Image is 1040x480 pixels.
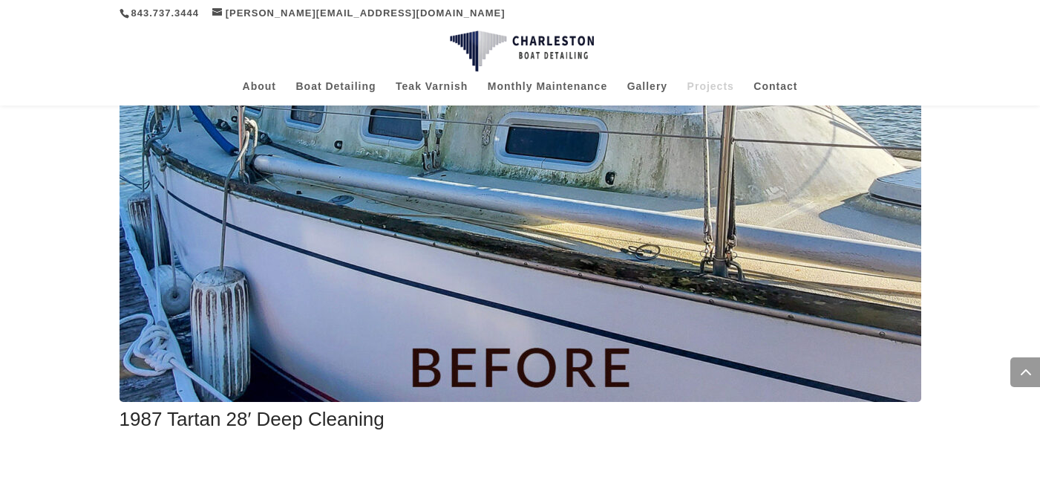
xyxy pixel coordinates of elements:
a: 843.737.3444 [131,7,200,19]
a: Projects [687,81,734,106]
a: Teak Varnish [396,81,468,106]
a: Gallery [627,81,667,106]
a: About [243,81,276,106]
img: Charleston Boat Detailing [450,30,594,72]
a: [PERSON_NAME][EMAIL_ADDRESS][DOMAIN_NAME] [212,7,506,19]
a: 1987 Tartan 28′ Deep Cleaning [120,408,385,430]
a: Contact [753,81,797,106]
a: Boat Detailing [295,81,376,106]
a: Monthly Maintenance [488,81,607,106]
